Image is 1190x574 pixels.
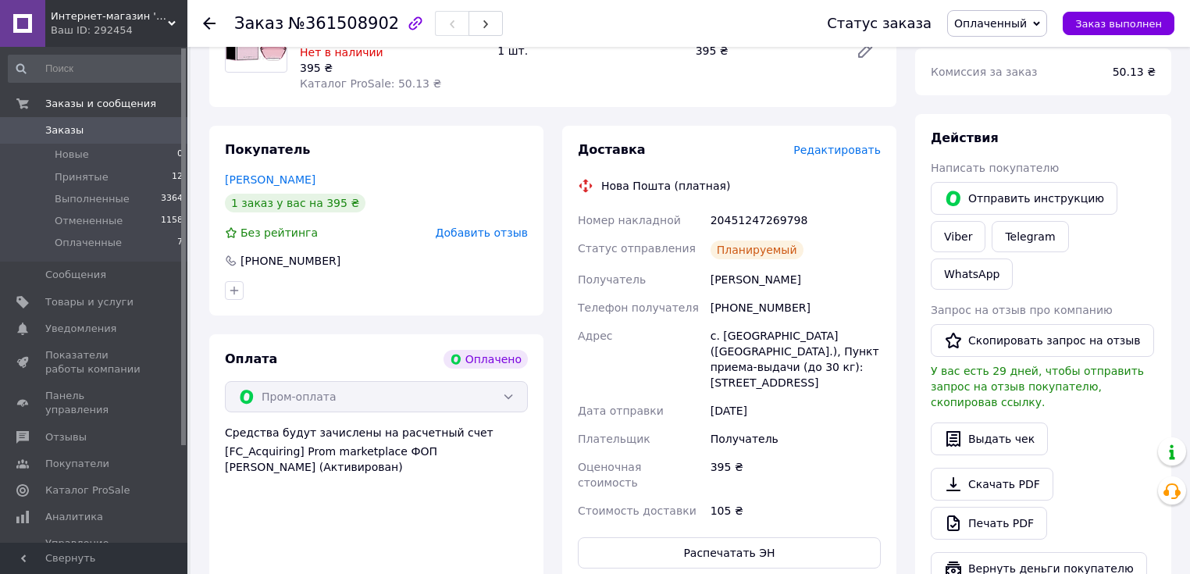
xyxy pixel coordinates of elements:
span: Показатели работы компании [45,348,144,376]
div: Получатель [707,425,884,453]
div: 1 заказ у вас на 395 ₴ [225,194,365,212]
span: Без рейтинга [240,226,318,239]
span: Выполненные [55,192,130,206]
div: Оплачено [444,350,528,369]
span: Написать покупателю [931,162,1059,174]
span: Уведомления [45,322,116,336]
div: 105 ₴ [707,497,884,525]
span: №361508902 [288,14,399,33]
div: [FC_Acquiring] Prom marketplace ФОП [PERSON_NAME] (Активирован) [225,444,528,475]
span: Оплаченные [55,236,122,250]
span: Стоимость доставки [578,504,697,517]
span: Редактировать [793,144,881,156]
span: Номер накладной [578,214,681,226]
span: Сообщения [45,268,106,282]
a: Telegram [992,221,1068,252]
div: [PHONE_NUMBER] [707,294,884,322]
span: Интернет-магазин ''Каприз-Плюс'' [51,9,168,23]
div: Средства будут зачислены на расчетный счет [225,425,528,475]
span: Доставка [578,142,646,157]
span: Заказы и сообщения [45,97,156,111]
span: 7 [177,236,183,250]
span: 3364 [161,192,183,206]
button: Выдать чек [931,422,1048,455]
button: Заказ выполнен [1063,12,1174,35]
button: Скопировать запрос на отзыв [931,324,1154,357]
div: [DATE] [707,397,884,425]
span: Аналитика [45,510,103,524]
span: Дата отправки [578,405,664,417]
span: Заказ выполнен [1075,18,1162,30]
div: 395 ₴ [707,453,884,497]
span: Товары и услуги [45,295,134,309]
a: Viber [931,221,985,252]
span: Оплаченный [954,17,1027,30]
span: Телефон получателя [578,301,699,314]
span: Заказы [45,123,84,137]
span: Каталог ProSale: 50.13 ₴ [300,77,441,90]
span: Запрос на отзыв про компанию [931,304,1113,316]
span: Оценочная стоимость [578,461,641,489]
div: [PERSON_NAME] [707,266,884,294]
span: Покупатели [45,457,109,471]
span: Нет в наличии [300,46,383,59]
div: Нова Пошта (платная) [597,178,734,194]
span: Получатель [578,273,646,286]
span: Статус отправления [578,242,696,255]
a: Редактировать [850,35,881,66]
span: Плательщик [578,433,650,445]
span: Покупатель [225,142,310,157]
span: Панель управления [45,389,144,417]
a: WhatsApp [931,258,1013,290]
div: 395 ₴ [689,40,843,62]
span: У вас есть 29 дней, чтобы отправить запрос на отзыв покупателю, скопировав ссылку. [931,365,1144,408]
span: Новые [55,148,89,162]
span: Адрес [578,330,612,342]
a: [PERSON_NAME] [225,173,315,186]
span: Каталог ProSale [45,483,130,497]
input: Поиск [8,55,184,83]
a: Скачать PDF [931,468,1053,501]
span: Принятые [55,170,109,184]
div: 395 ₴ [300,60,485,76]
span: Оплата [225,351,277,366]
span: 1158 [161,214,183,228]
span: 50.13 ₴ [1113,66,1156,78]
span: Отмененные [55,214,123,228]
span: Отзывы [45,430,87,444]
span: Добавить отзыв [436,226,528,239]
span: Комиссия за заказ [931,66,1038,78]
div: [PHONE_NUMBER] [239,253,342,269]
span: Управление сайтом [45,537,144,565]
div: 20451247269798 [707,206,884,234]
div: Планируемый [711,241,803,259]
div: Ваш ID: 292454 [51,23,187,37]
span: Заказ [234,14,283,33]
button: Распечатать ЭН [578,537,881,569]
span: Действия [931,130,999,145]
div: Вернуться назад [203,16,216,31]
a: Печать PDF [931,507,1047,540]
span: 0 [177,148,183,162]
div: 1 шт. [491,40,689,62]
div: Статус заказа [827,16,932,31]
div: с. [GEOGRAPHIC_DATA] ([GEOGRAPHIC_DATA].), Пункт приема-выдачи (до 30 кг): [STREET_ADDRESS] [707,322,884,397]
button: Отправить инструкцию [931,182,1117,215]
span: 12 [172,170,183,184]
